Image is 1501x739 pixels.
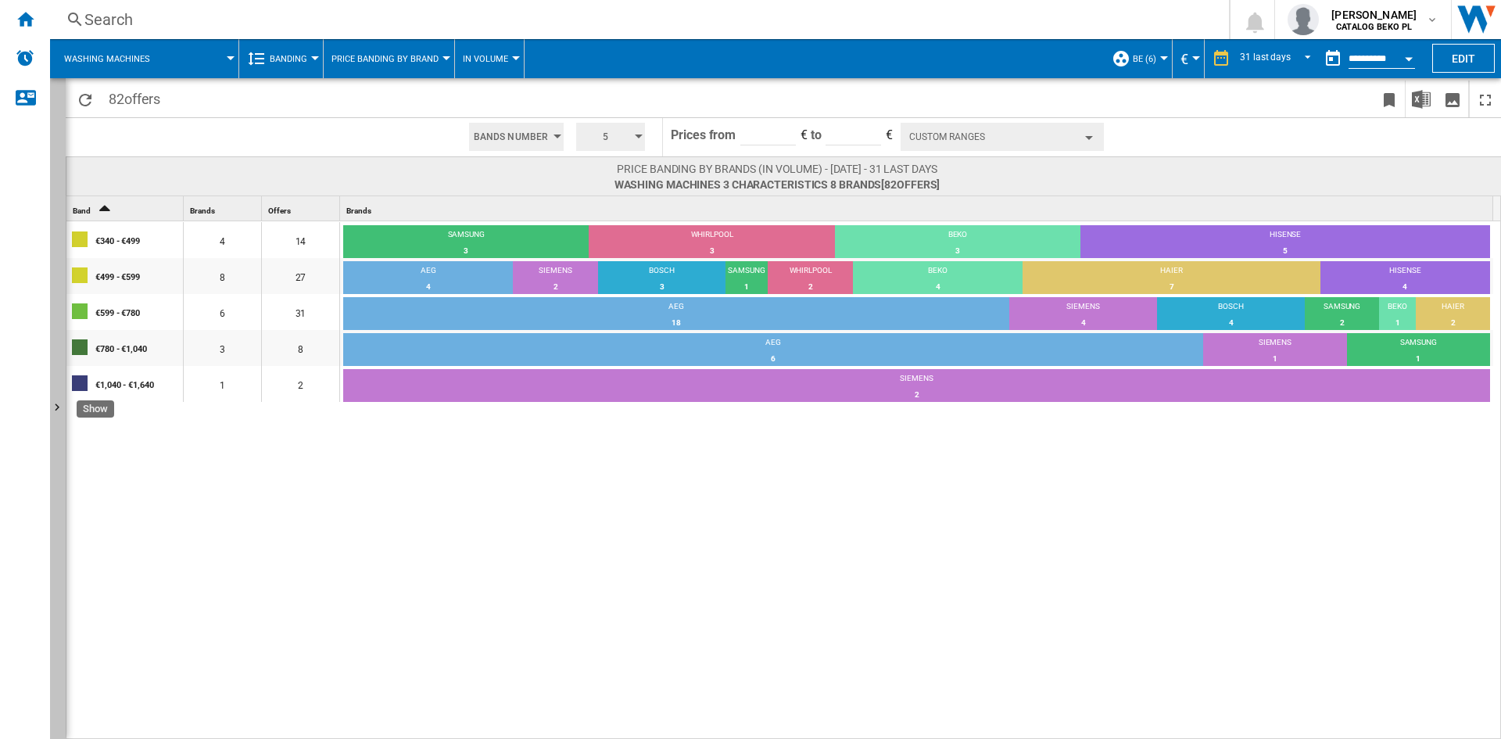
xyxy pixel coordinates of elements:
[1347,337,1490,351] div: SAMSUNG
[95,296,182,328] div: €599 - €780
[671,127,736,142] span: Prices from
[184,366,261,402] div: 1
[262,366,339,402] div: 2
[343,243,589,259] div: 3
[1288,4,1319,35] img: profile.jpg
[70,81,101,117] button: Reload
[1157,315,1305,331] div: 4
[270,54,307,64] span: Banding
[589,229,834,243] div: WHIRLPOOL
[268,206,290,215] span: Offers
[835,243,1080,259] div: 3
[1080,243,1490,259] div: 5
[1331,7,1417,23] span: [PERSON_NAME]
[343,387,1490,403] div: 2
[1347,351,1490,367] div: 1
[513,265,598,279] div: SIEMENS
[262,330,339,366] div: 8
[95,224,182,256] div: €340 - €499
[70,196,183,221] div: Sort Ascending
[1009,315,1157,331] div: 4
[725,265,768,279] div: SAMSUNG
[463,39,516,78] button: In volume
[725,279,768,295] div: 1
[343,301,1009,315] div: AEG
[184,258,261,294] div: 8
[187,196,261,221] div: Brands Sort None
[262,258,339,294] div: 27
[581,123,629,151] span: 5
[768,279,853,295] div: 2
[50,78,66,739] button: Show
[343,196,1493,221] div: Brands Sort None
[343,315,1009,331] div: 18
[768,265,853,279] div: WHIRLPOOL
[331,39,446,78] button: Price banding by Brand
[1305,315,1379,331] div: 2
[1432,44,1495,73] button: Edit
[463,118,570,156] div: Bands Number
[570,118,651,156] div: 5
[95,368,182,400] div: €1,040 - €1,640
[64,54,150,64] span: Washing machines
[881,178,940,191] span: [82 ]
[1379,315,1416,331] div: 1
[1112,39,1164,78] div: BE (6)
[95,260,182,292] div: €499 - €599
[897,178,937,191] span: offers
[1437,81,1468,117] button: Download as image
[853,265,1023,279] div: BEKO
[835,229,1080,243] div: BEKO
[1416,301,1490,315] div: HAIER
[1023,279,1320,295] div: 7
[598,279,725,295] div: 3
[1470,81,1501,117] button: Maximize
[1320,279,1490,295] div: 4
[16,48,34,67] img: alerts-logo.svg
[1238,46,1317,72] md-select: REPORTS.WIZARD.STEPS.REPORT.STEPS.REPORT_OPTIONS.PERIOD: 31 last days
[190,206,214,215] span: Brands
[58,39,231,78] div: Washing machines
[92,206,117,215] span: Sort Ascending
[614,161,940,177] span: Price banding by brands (In volume) - [DATE] - 31 last days
[513,279,598,295] div: 2
[346,206,371,215] span: Brands
[1173,39,1205,78] md-menu: Currency
[1336,22,1412,32] b: CATALOG BEKO PL
[1320,265,1490,279] div: HISENSE
[1379,301,1416,315] div: BEKO
[184,222,261,258] div: 4
[1023,265,1320,279] div: HAIER
[886,127,893,142] span: €
[124,91,160,107] span: offers
[343,229,589,243] div: SAMSUNG
[262,222,339,258] div: 14
[1080,229,1490,243] div: HISENSE
[1317,43,1349,74] button: md-calendar
[801,127,808,142] span: €
[1180,51,1188,67] span: €
[343,373,1490,387] div: SIEMENS
[184,330,261,366] div: 3
[73,206,91,215] span: Band
[101,81,168,113] span: 82
[95,332,182,364] div: €780 - €1,040
[64,39,166,78] button: Washing machines
[901,123,1104,151] button: Custom Ranges
[270,39,315,78] button: Banding
[1203,351,1346,367] div: 1
[187,196,261,221] div: Sort None
[1133,54,1156,64] span: BE (6)
[576,123,645,151] button: 5
[1395,42,1423,70] button: Open calendar
[331,54,439,64] span: Price banding by Brand
[343,351,1203,367] div: 6
[463,54,508,64] span: In volume
[1374,81,1405,117] button: Bookmark this report
[589,243,834,259] div: 3
[1180,39,1196,78] button: €
[343,279,513,295] div: 4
